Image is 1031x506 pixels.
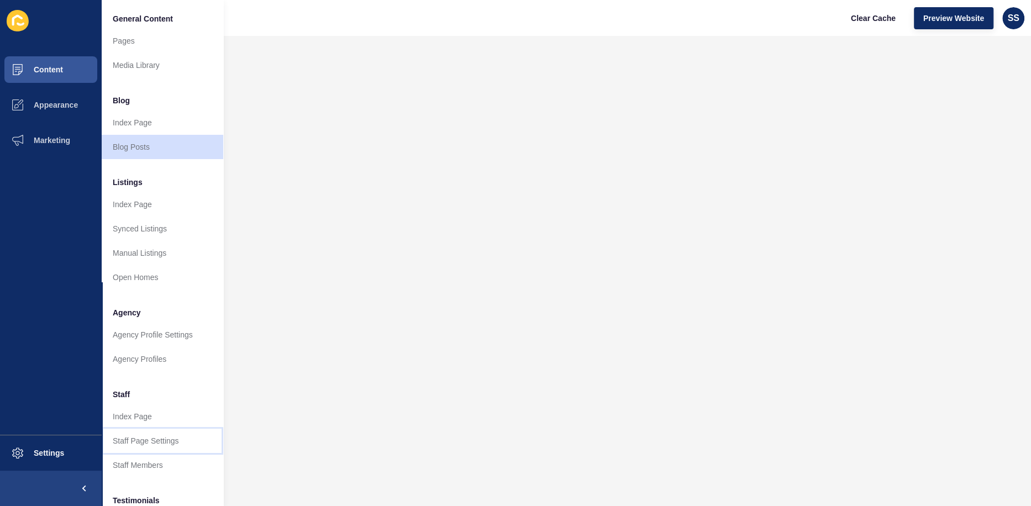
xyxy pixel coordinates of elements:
[102,404,223,429] a: Index Page
[102,217,223,241] a: Synced Listings
[923,13,984,24] span: Preview Website
[102,453,223,477] a: Staff Members
[1007,13,1019,24] span: SS
[102,29,223,53] a: Pages
[113,95,130,106] span: Blog
[102,265,223,289] a: Open Homes
[102,192,223,217] a: Index Page
[102,429,223,453] a: Staff Page Settings
[851,13,896,24] span: Clear Cache
[102,135,223,159] a: Blog Posts
[914,7,993,29] button: Preview Website
[102,323,223,347] a: Agency Profile Settings
[113,177,143,188] span: Listings
[113,495,160,506] span: Testimonials
[113,389,130,400] span: Staff
[102,110,223,135] a: Index Page
[113,307,141,318] span: Agency
[102,347,223,371] a: Agency Profiles
[841,7,905,29] button: Clear Cache
[102,241,223,265] a: Manual Listings
[113,13,173,24] span: General Content
[102,53,223,77] a: Media Library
